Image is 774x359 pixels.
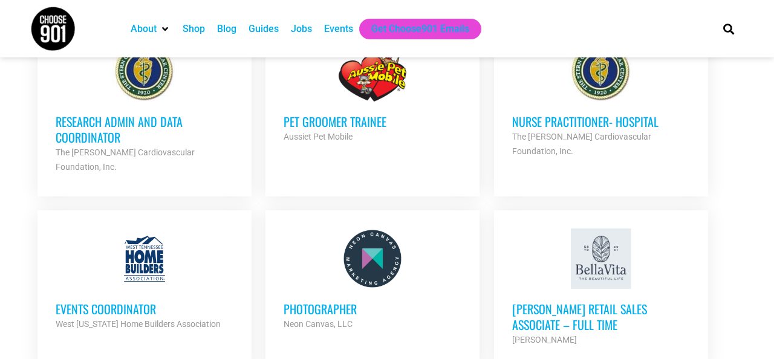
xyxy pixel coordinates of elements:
[265,23,480,162] a: Pet Groomer Trainee Aussiet Pet Mobile
[324,22,353,36] a: Events
[494,23,708,176] a: Nurse Practitioner- Hospital The [PERSON_NAME] Cardiovascular Foundation, Inc.
[125,19,177,39] div: About
[56,114,233,145] h3: Research Admin and Data Coordinator
[284,319,353,329] strong: Neon Canvas, LLC
[512,335,577,344] strong: [PERSON_NAME]
[131,22,157,36] a: About
[249,22,279,36] a: Guides
[512,301,690,332] h3: [PERSON_NAME] Retail Sales Associate – Full Time
[56,319,221,329] strong: West [US_STATE] Home Builders Association
[291,22,312,36] a: Jobs
[265,210,480,349] a: Photographer Neon Canvas, LLC
[284,114,461,129] h3: Pet Groomer Trainee
[284,132,353,141] strong: Aussiet Pet Mobile
[512,132,651,156] strong: The [PERSON_NAME] Cardiovascular Foundation, Inc.
[37,210,252,349] a: Events Coordinator West [US_STATE] Home Builders Association
[37,23,252,192] a: Research Admin and Data Coordinator The [PERSON_NAME] Cardiovascular Foundation, Inc.
[56,147,195,172] strong: The [PERSON_NAME] Cardiovascular Foundation, Inc.
[125,19,703,39] nav: Main nav
[217,22,236,36] a: Blog
[183,22,205,36] a: Shop
[284,301,461,317] h3: Photographer
[512,114,690,129] h3: Nurse Practitioner- Hospital
[371,22,469,36] a: Get Choose901 Emails
[56,301,233,317] h3: Events Coordinator
[719,19,739,39] div: Search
